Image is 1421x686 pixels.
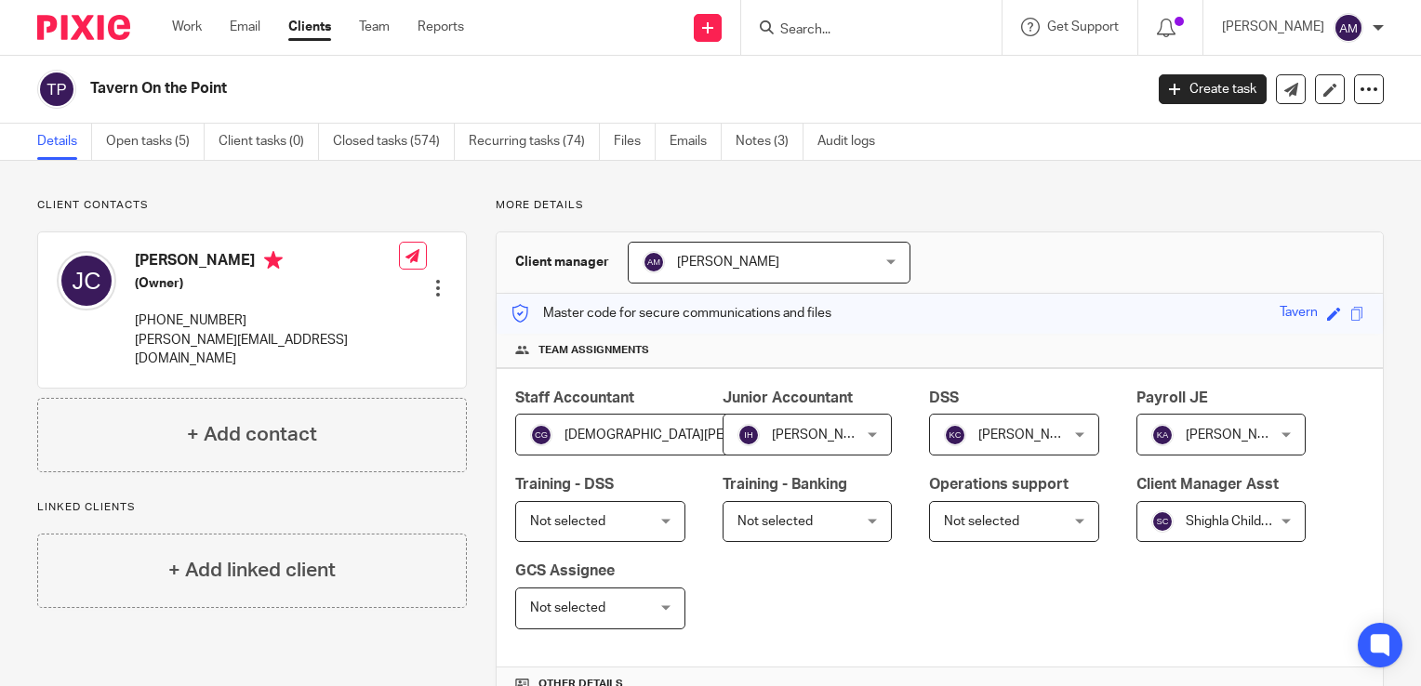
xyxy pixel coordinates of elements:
span: [DEMOGRAPHIC_DATA][PERSON_NAME] [564,429,806,442]
a: Open tasks (5) [106,124,205,160]
span: [PERSON_NAME] [677,256,779,269]
span: Training - DSS [515,477,614,492]
img: svg%3E [944,424,966,446]
h5: (Owner) [135,274,399,293]
h4: [PERSON_NAME] [135,251,399,274]
a: Files [614,124,656,160]
a: Closed tasks (574) [333,124,455,160]
p: [PERSON_NAME][EMAIL_ADDRESS][DOMAIN_NAME] [135,331,399,369]
span: Not selected [737,515,813,528]
img: Pixie [37,15,130,40]
a: Create task [1159,74,1267,104]
a: Recurring tasks (74) [469,124,600,160]
a: Notes (3) [736,124,803,160]
p: Client contacts [37,198,467,213]
h4: + Add contact [187,420,317,449]
a: Reports [418,18,464,36]
span: Shighla Childers [1186,515,1280,528]
img: svg%3E [737,424,760,446]
span: Training - Banking [723,477,847,492]
a: Emails [670,124,722,160]
p: More details [496,198,1384,213]
span: Operations support [929,477,1069,492]
span: Client Manager Asst [1136,477,1279,492]
span: Junior Accountant [723,390,853,405]
p: [PERSON_NAME] [1222,18,1324,36]
span: [PERSON_NAME] [978,429,1081,442]
a: Audit logs [817,124,889,160]
p: Linked clients [37,500,467,515]
a: Clients [288,18,331,36]
img: svg%3E [530,424,552,446]
span: [PERSON_NAME] [1186,429,1288,442]
img: svg%3E [1334,13,1363,43]
span: DSS [929,390,959,405]
span: Get Support [1047,20,1119,33]
span: Payroll JE [1136,390,1208,405]
img: svg%3E [1151,510,1174,533]
img: svg%3E [643,251,665,273]
div: Tavern [1280,303,1318,324]
span: GCS Assignee [515,563,615,578]
span: Team assignments [538,343,649,358]
span: Not selected [944,515,1019,528]
p: [PHONE_NUMBER] [135,311,399,330]
span: [PERSON_NAME] [772,429,874,442]
a: Work [172,18,202,36]
h4: + Add linked client [168,556,336,585]
span: Not selected [530,515,605,528]
span: Not selected [530,601,605,614]
span: Staff Accountant [515,390,634,405]
a: Team [359,18,390,36]
img: svg%3E [1151,424,1174,446]
a: Details [37,124,92,160]
img: svg%3E [37,70,76,109]
h3: Client manager [515,253,609,271]
img: svg%3E [57,251,116,310]
input: Search [778,22,946,39]
a: Email [230,18,260,36]
i: Primary [264,251,283,270]
h2: Tavern On the Point [90,79,923,99]
a: Client tasks (0) [219,124,319,160]
p: Master code for secure communications and files [511,304,831,323]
